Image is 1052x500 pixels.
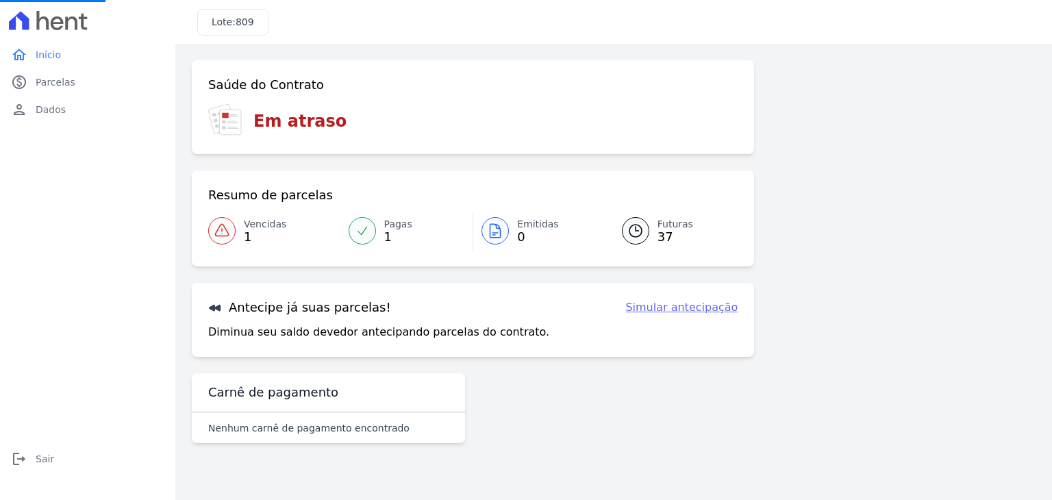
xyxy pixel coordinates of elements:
[5,445,170,473] a: logoutSair
[5,41,170,68] a: homeInício
[11,47,27,63] i: home
[384,217,412,232] span: Pagas
[253,109,347,134] h3: Em atraso
[208,212,340,250] a: Vencidas 1
[340,212,473,250] a: Pagas 1
[244,232,286,242] span: 1
[517,232,559,242] span: 0
[208,299,391,316] h3: Antecipe já suas parcelas!
[384,232,412,242] span: 1
[36,48,61,62] span: Início
[36,103,66,116] span: Dados
[5,96,170,123] a: personDados
[473,212,605,250] a: Emitidas 0
[208,384,338,401] h3: Carnê de pagamento
[5,68,170,96] a: paidParcelas
[208,421,410,435] p: Nenhum carnê de pagamento encontrado
[36,75,75,89] span: Parcelas
[657,217,693,232] span: Futuras
[208,77,324,93] h3: Saúde do Contrato
[11,74,27,90] i: paid
[36,452,54,466] span: Sair
[517,217,559,232] span: Emitidas
[208,187,333,203] h3: Resumo de parcelas
[625,299,738,316] a: Simular antecipação
[11,101,27,118] i: person
[244,217,286,232] span: Vencidas
[657,232,693,242] span: 37
[236,16,254,27] span: 809
[605,212,738,250] a: Futuras 37
[208,324,549,340] p: Diminua seu saldo devedor antecipando parcelas do contrato.
[11,451,27,467] i: logout
[212,15,254,29] h3: Lote:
